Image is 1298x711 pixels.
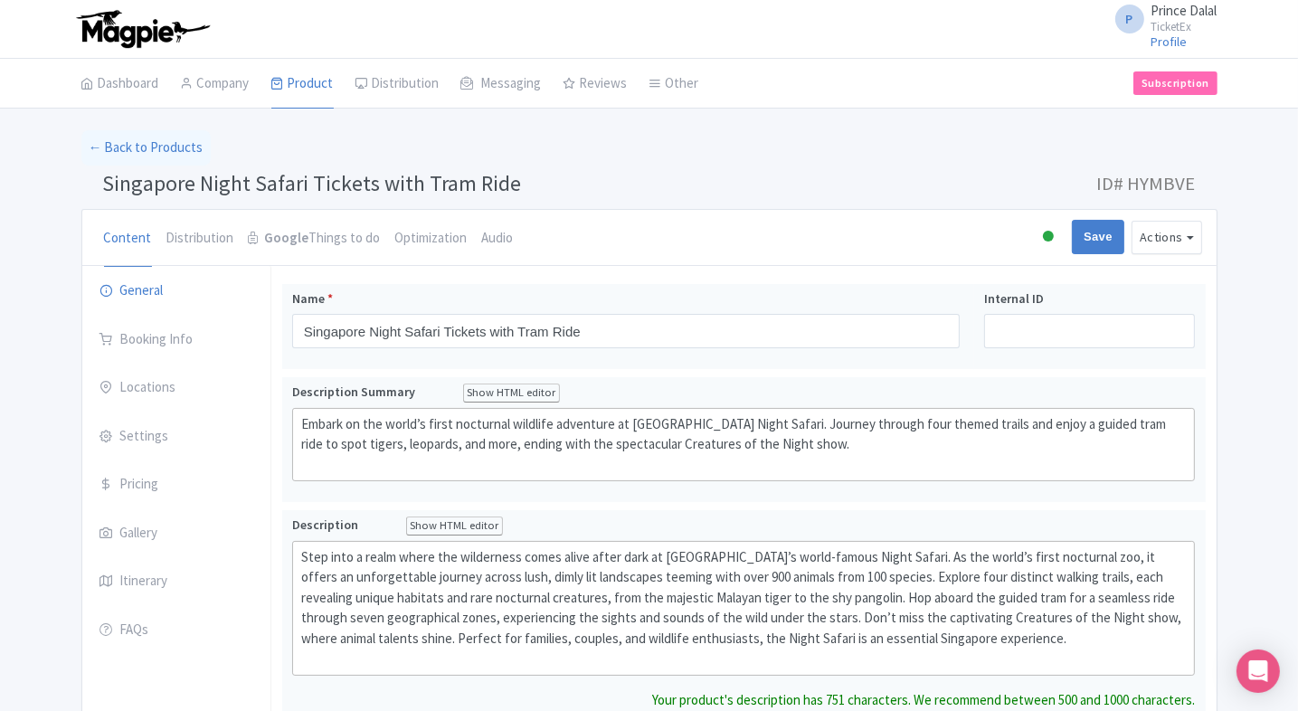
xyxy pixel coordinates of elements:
[81,130,211,166] a: ← Back to Products
[265,228,309,249] strong: Google
[1151,21,1217,33] small: TicketEx
[984,290,1044,307] span: Internal ID
[271,59,334,109] a: Product
[166,210,234,268] a: Distribution
[564,59,628,109] a: Reviews
[301,547,1187,669] div: Step into a realm where the wilderness comes alive after dark at [GEOGRAPHIC_DATA]’s world-famous...
[82,556,270,607] a: Itinerary
[406,517,504,536] div: Show HTML editor
[82,363,270,413] a: Locations
[1236,649,1280,693] div: Open Intercom Messenger
[652,690,1195,711] div: Your product's description has 751 characters. We recommend between 500 and 1000 characters.
[1133,71,1217,95] a: Subscription
[181,59,250,109] a: Company
[1115,5,1144,33] span: P
[249,210,381,268] a: GoogleThings to do
[82,508,270,559] a: Gallery
[463,384,561,403] div: Show HTML editor
[104,210,152,268] a: Content
[649,59,699,109] a: Other
[301,414,1187,476] div: Embark on the world’s first nocturnal wildlife adventure at [GEOGRAPHIC_DATA] Night Safari. Journ...
[1151,2,1217,19] span: Prince Dalal
[1039,223,1057,251] div: Active
[1072,220,1124,254] input: Save
[82,315,270,365] a: Booking Info
[355,59,440,109] a: Distribution
[72,9,213,49] img: logo-ab69f6fb50320c5b225c76a69d11143b.png
[1151,33,1188,50] a: Profile
[292,290,325,307] span: Name
[1132,221,1202,254] button: Actions
[292,517,361,533] span: Description
[81,59,159,109] a: Dashboard
[292,384,418,400] span: Description Summary
[82,605,270,656] a: FAQs
[395,210,468,268] a: Optimization
[482,210,514,268] a: Audio
[103,169,522,197] span: Singapore Night Safari Tickets with Tram Ride
[461,59,542,109] a: Messaging
[82,460,270,510] a: Pricing
[82,412,270,462] a: Settings
[1104,4,1217,33] a: P Prince Dalal TicketEx
[1097,166,1196,202] span: ID# HYMBVE
[82,266,270,317] a: General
